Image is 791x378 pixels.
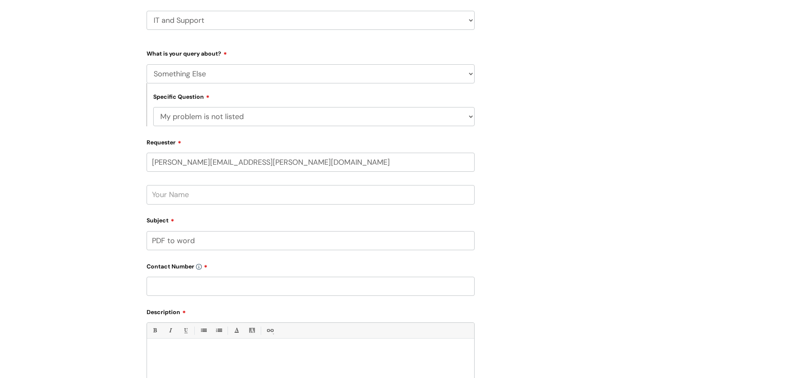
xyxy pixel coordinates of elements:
[147,185,475,204] input: Your Name
[213,325,224,336] a: 1. Ordered List (Ctrl-Shift-8)
[180,325,191,336] a: Underline(Ctrl-U)
[165,325,175,336] a: Italic (Ctrl-I)
[196,264,202,270] img: info-icon.svg
[247,325,257,336] a: Back Color
[147,260,475,270] label: Contact Number
[149,325,160,336] a: Bold (Ctrl-B)
[147,214,475,224] label: Subject
[147,306,475,316] label: Description
[147,47,475,57] label: What is your query about?
[198,325,208,336] a: • Unordered List (Ctrl-Shift-7)
[147,136,475,146] label: Requester
[153,92,210,100] label: Specific Question
[231,325,242,336] a: Font Color
[264,325,275,336] a: Link
[147,153,475,172] input: Email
